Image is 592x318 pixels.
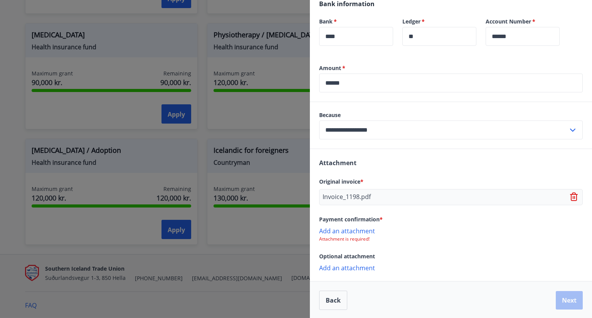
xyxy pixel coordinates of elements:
font: Add an attachment [319,264,375,272]
span: Attachment [319,159,357,167]
p: Attachment is required! [319,236,583,242]
font: Original invoice [319,178,360,185]
font: Add an attachment [319,227,375,235]
font: Invoice_1198.pdf [323,192,371,201]
label: Account Number [486,18,560,25]
font: Payment confirmation [319,216,380,223]
div: Amount [319,74,583,92]
span: Optional attachment [319,253,375,260]
font: Because [319,111,341,119]
label: Ledger [402,18,476,25]
label: Bank [319,18,393,25]
font: Amount [319,64,341,72]
button: Back [319,291,347,310]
